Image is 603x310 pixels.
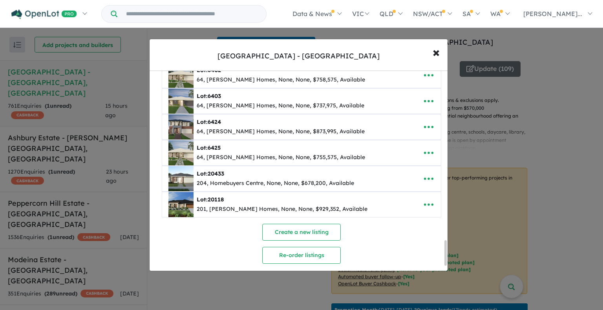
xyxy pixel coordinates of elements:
div: [GEOGRAPHIC_DATA] - [GEOGRAPHIC_DATA] [217,51,380,61]
span: 6402 [208,67,221,74]
span: 6403 [208,92,221,100]
img: Manor%20Lakes%20Estate%20-%20Manor%20Lakes%20-%20Lot%206402___1760405342.jpg [168,63,194,88]
img: Manor%20Lakes%20Estate%20-%20Manor%20Lakes%20-%20Lot%206424___1760419438.jpg [168,114,194,140]
img: Manor%20Lakes%20Estate%20-%20Manor%20Lakes%20-%20Lot%206425___1760480618.jpg [168,140,194,165]
span: 6425 [208,144,221,151]
b: Lot: [197,67,221,74]
div: 64, [PERSON_NAME] Homes, None, None, $737,975, Available [197,101,364,111]
b: Lot: [197,92,221,100]
span: [PERSON_NAME]... [523,10,582,18]
div: 204, Homebuyers Centre, None, None, $678,200, Available [197,179,354,188]
img: Openlot PRO Logo White [11,9,77,19]
div: 64, [PERSON_NAME] Homes, None, None, $758,575, Available [197,75,365,85]
div: 64, [PERSON_NAME] Homes, None, None, $873,995, Available [197,127,365,136]
button: Set-up listing feed [232,267,371,284]
img: Manor%20Lakes%20Estate%20-%20Manor%20Lakes%20-%20Lot%2020118___1760482715.jpg [168,192,194,217]
span: 20118 [208,196,224,203]
span: 6424 [208,118,221,125]
b: Lot: [197,170,224,177]
button: Create a new listing [262,224,341,241]
button: Re-order listings [262,247,341,264]
b: Lot: [197,196,224,203]
div: 64, [PERSON_NAME] Homes, None, None, $755,575, Available [197,153,365,162]
img: Manor%20Lakes%20Estate%20-%20Manor%20Lakes%20-%20Lot%2020433___1760481302.jpg [168,166,194,191]
div: 201, [PERSON_NAME] Homes, None, None, $929,352, Available [197,205,367,214]
b: Lot: [197,118,221,125]
span: 20433 [208,170,224,177]
input: Try estate name, suburb, builder or developer [119,5,265,22]
span: × [433,44,440,60]
b: Lot: [197,144,221,151]
img: Manor%20Lakes%20Estate%20-%20Manor%20Lakes%20-%20Lot%206403___1760406806.jpg [168,89,194,114]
